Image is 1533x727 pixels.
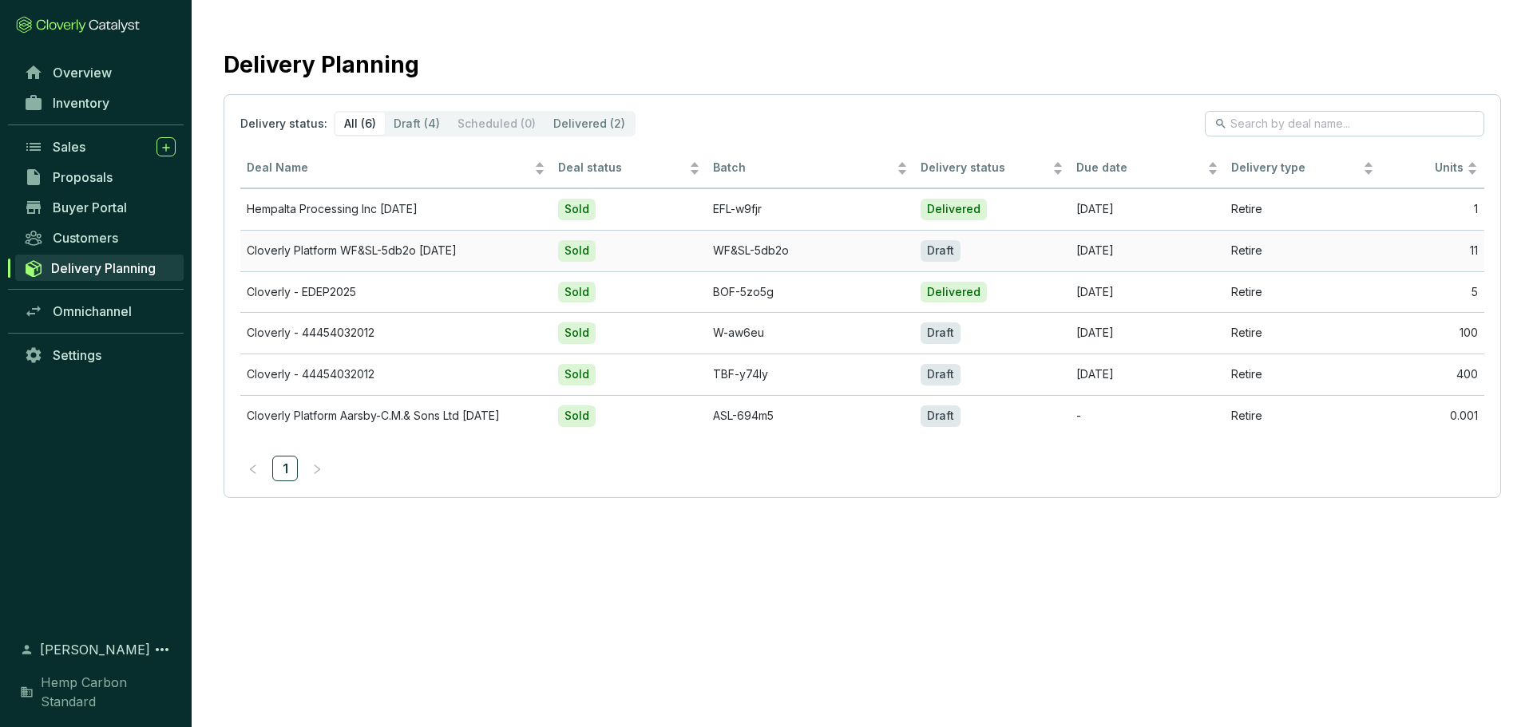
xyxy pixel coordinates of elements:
[385,113,449,135] div: Draft (4)
[16,164,184,191] a: Proposals
[1070,149,1226,188] th: Due date
[1380,149,1484,188] th: Units
[1225,395,1380,437] td: Retire
[707,395,914,437] td: ASL-694m5
[40,640,150,659] span: [PERSON_NAME]
[16,133,184,160] a: Sales
[449,113,545,135] div: Scheduled (0)
[558,160,687,176] span: Deal status
[53,65,112,81] span: Overview
[707,354,914,395] td: TBF-y74ly
[51,260,156,276] span: Delivery Planning
[1225,354,1380,395] td: Retire
[558,364,596,385] div: Sold
[921,282,987,303] div: Delivered
[41,673,176,711] span: Hemp Carbon Standard
[1387,160,1464,176] span: Units
[921,160,1049,176] span: Delivery status
[1231,160,1360,176] span: Delivery type
[53,303,132,319] span: Omnichannel
[240,271,552,313] td: Cloverly - EDEP2025
[273,456,297,480] a: 1
[240,456,266,481] li: Previous Page
[1380,271,1484,313] td: 5
[1380,230,1484,271] td: 11
[558,240,596,262] div: Sold
[713,160,893,176] span: Batch
[1225,312,1380,354] td: Retire
[16,342,184,369] a: Settings
[558,322,596,344] div: Sold
[558,199,596,220] div: Sold
[53,230,118,246] span: Customers
[707,271,914,313] td: BOF-5zo5g
[240,188,552,230] td: Hempalta Processing Inc Jan 28
[921,199,987,220] div: Delivered
[1076,409,1219,424] p: -
[545,113,634,135] div: Delivered (2)
[1230,115,1460,132] input: Search by deal name...
[707,149,914,188] th: Batch
[1225,149,1380,188] th: Delivery type
[16,89,184,117] a: Inventory
[1076,367,1219,382] p: [DATE]
[707,188,914,230] td: EFL-w9fjr
[240,230,552,271] td: Cloverly Platform WF&SL-5db2o Feb 20
[921,405,961,427] div: Draft
[1380,395,1484,437] td: 0.001
[240,354,552,395] td: Cloverly - 44454032012
[16,194,184,221] a: Buyer Portal
[53,139,85,155] span: Sales
[707,312,914,354] td: W-aw6eu
[334,111,636,136] div: segmented control
[1076,285,1219,300] p: [DATE]
[53,347,101,363] span: Settings
[15,255,184,281] a: Delivery Planning
[16,224,184,251] a: Customers
[1380,354,1484,395] td: 400
[921,322,961,344] div: Draft
[1076,326,1219,341] p: [DATE]
[240,312,552,354] td: Cloverly - 44454032012
[1076,202,1219,217] p: [DATE]
[335,113,385,135] div: All (6)
[558,282,596,303] div: Sold
[16,59,184,86] a: Overview
[1076,243,1219,259] p: [DATE]
[707,230,914,271] td: WF&SL-5db2o
[311,464,323,475] span: right
[558,405,596,427] div: Sold
[914,149,1070,188] th: Delivery status
[921,240,961,262] div: Draft
[272,456,298,481] li: 1
[1225,188,1380,230] td: Retire
[240,149,552,188] th: Deal Name
[53,95,109,111] span: Inventory
[224,48,419,81] h2: Delivery Planning
[240,456,266,481] button: left
[1225,271,1380,313] td: Retire
[1225,230,1380,271] td: Retire
[247,160,531,176] span: Deal Name
[53,169,113,185] span: Proposals
[921,364,961,385] div: Draft
[304,456,330,481] li: Next Page
[552,149,707,188] th: Deal status
[304,456,330,481] button: right
[1076,160,1205,176] span: Due date
[240,116,327,132] p: Delivery status:
[16,298,184,325] a: Omnichannel
[240,395,552,437] td: Cloverly Platform Aarsby-C.M.& Sons Ltd Dec 17
[248,464,259,475] span: left
[53,200,127,215] span: Buyer Portal
[1380,188,1484,230] td: 1
[1380,312,1484,354] td: 100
